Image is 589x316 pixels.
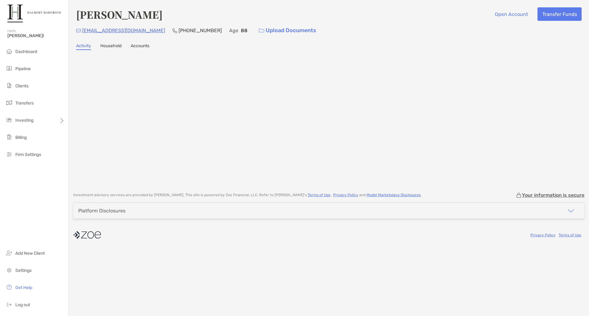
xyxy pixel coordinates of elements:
[6,116,13,124] img: investing icon
[15,66,31,71] span: Pipeline
[76,7,163,21] h4: [PERSON_NAME]
[15,268,32,273] span: Settings
[367,193,421,197] a: Model Marketplace Disclosures
[567,207,575,215] img: icon arrow
[308,193,330,197] a: Terms of Use
[255,24,320,37] a: Upload Documents
[73,228,101,242] img: company logo
[15,251,45,256] span: Add New Client
[6,249,13,257] img: add_new_client icon
[172,28,177,33] img: Phone Icon
[73,193,422,197] p: Investment advisory services are provided by [PERSON_NAME] . This site is powered by Zoe Financia...
[78,208,125,214] div: Platform Disclosures
[179,27,222,34] p: [PHONE_NUMBER]
[76,29,81,32] img: Email Icon
[131,43,149,50] a: Accounts
[559,233,581,237] a: Terms of Use
[15,83,29,89] span: Clients
[15,118,33,123] span: Investing
[6,82,13,89] img: clients icon
[7,33,65,38] span: [PERSON_NAME]!
[15,285,32,290] span: Get Help
[15,302,30,307] span: Log out
[76,43,91,50] a: Activity
[6,301,13,308] img: logout icon
[333,193,358,197] a: Privacy Policy
[7,2,61,25] img: Zoe Logo
[6,65,13,72] img: pipeline icon
[530,233,556,237] a: Privacy Policy
[82,27,165,34] p: [EMAIL_ADDRESS][DOMAIN_NAME]
[522,192,584,198] p: Your information is secure
[6,48,13,55] img: dashboard icon
[6,284,13,291] img: get-help icon
[100,43,121,50] a: Household
[241,27,248,34] p: 88
[6,150,13,158] img: firm-settings icon
[15,152,41,157] span: Firm Settings
[490,7,533,21] button: Open Account
[6,133,13,141] img: billing icon
[259,29,264,33] img: button icon
[537,7,582,21] button: Transfer Funds
[15,101,34,106] span: Transfers
[6,266,13,274] img: settings icon
[15,135,27,140] span: Billing
[15,49,37,54] span: Dashboard
[229,27,238,34] p: Age
[6,99,13,106] img: transfers icon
